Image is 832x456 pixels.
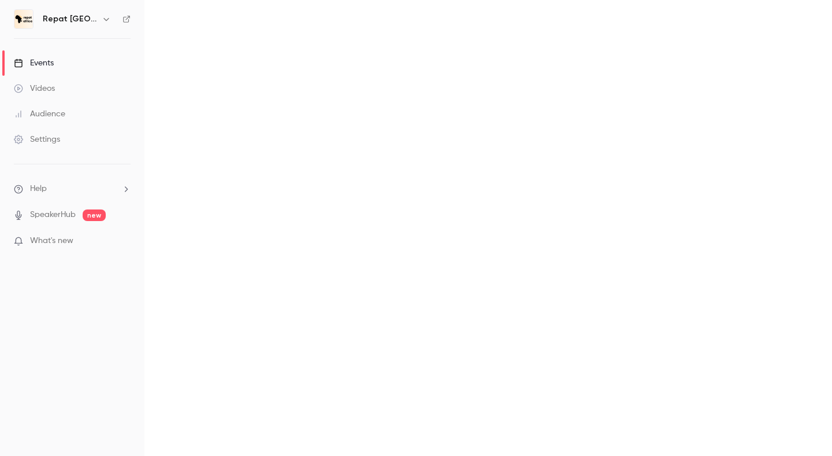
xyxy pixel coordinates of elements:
[30,209,76,221] a: SpeakerHub
[14,134,60,145] div: Settings
[83,209,106,221] span: new
[14,183,131,195] li: help-dropdown-opener
[30,183,47,195] span: Help
[14,10,33,28] img: Repat Africa
[14,108,65,120] div: Audience
[14,83,55,94] div: Videos
[43,13,97,25] h6: Repat [GEOGRAPHIC_DATA]
[30,235,73,247] span: What's new
[14,57,54,69] div: Events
